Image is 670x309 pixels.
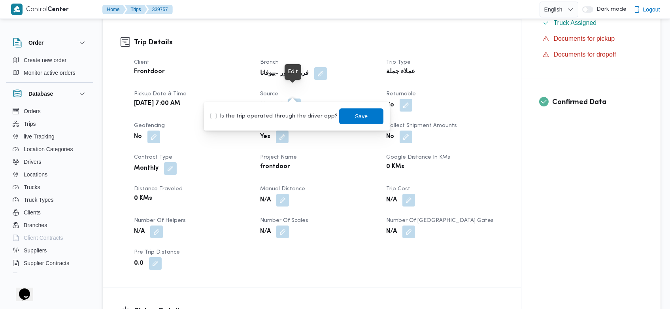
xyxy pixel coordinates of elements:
b: No [386,100,394,110]
b: فرونت دور -بيوفانا [260,69,309,78]
span: Documents for pickup [554,35,615,42]
b: N/A [386,227,397,237]
span: Returnable [386,91,416,97]
span: Geofencing [134,123,165,128]
b: N/A [134,227,145,237]
span: Collect Shipment Amounts [386,123,457,128]
button: Drivers [9,155,90,168]
span: Suppliers [24,246,47,255]
span: Project Name [260,155,297,160]
span: Documents for dropoff [554,51,616,58]
button: Database [13,89,87,99]
span: Supplier Contracts [24,258,69,268]
h3: Order [28,38,43,47]
span: Contract Type [134,155,172,160]
span: Drivers [24,157,41,167]
span: Distance Traveled [134,186,183,191]
div: Database [6,105,93,276]
button: Devices [9,269,90,282]
span: Monitor active orders [24,68,75,78]
span: Trips [24,119,36,129]
span: Number of [GEOGRAPHIC_DATA] Gates [386,218,494,223]
button: Suppliers [9,244,90,257]
span: live Tracking [24,132,55,141]
b: 0 KMs [134,194,152,203]
span: Number of Scales [260,218,308,223]
button: 339757 [146,5,173,14]
button: Truck Assigned [540,17,643,29]
b: No [134,132,142,142]
h3: Database [28,89,53,99]
button: Home [102,5,126,14]
b: frontdoor [260,162,290,172]
b: Yes [260,132,270,142]
button: Documents for dropoff [540,48,643,61]
button: Logout [630,2,663,17]
button: live Tracking [9,130,90,143]
b: Center [48,7,69,13]
button: Documents for pickup [540,32,643,45]
h3: Confirmed Data [553,97,643,108]
span: Google distance in KMs [386,155,450,160]
b: No [386,132,394,142]
b: N/A [260,195,271,205]
button: Trucks [9,181,90,193]
div: Edit [288,67,298,77]
span: Devices [24,271,43,281]
span: Orders [24,106,41,116]
span: Branch [260,60,279,65]
b: 0 KMs [386,162,404,172]
b: Manual [260,100,283,110]
span: Branches [24,220,47,230]
span: Source [260,91,278,97]
b: عملاء جملة [386,67,415,77]
h3: Trip Details [134,37,503,48]
span: Documents for pickup [554,34,615,44]
span: Location Categories [24,144,73,154]
button: Clients [9,206,90,219]
span: Trip Type [386,60,411,65]
button: Monitor active orders [9,66,90,79]
iframe: chat widget [8,277,33,301]
span: Documents for dropoff [554,50,616,59]
span: Clients [24,208,41,217]
button: Truck Types [9,193,90,206]
span: Manual Distance [260,186,305,191]
span: Dark mode [593,6,627,13]
b: [DATE] 7:00 AM [134,99,180,108]
span: Create new order [24,55,66,65]
span: Trucks [24,182,40,192]
span: Truck Assigned [554,18,597,28]
button: Supplier Contracts [9,257,90,269]
button: Trips [125,5,147,14]
span: Truck Types [24,195,53,205]
div: Order [6,54,93,82]
span: Client Contracts [24,233,63,243]
button: Create new order [9,54,90,66]
span: Logout [643,5,660,14]
button: Trips [9,118,90,130]
span: Pre Trip Distance [134,250,180,255]
span: Truck Assigned [554,19,597,26]
button: Save [339,108,383,124]
button: Branches [9,219,90,231]
b: N/A [260,227,271,237]
span: Trip Cost [386,186,410,191]
button: Locations [9,168,90,181]
button: Order [13,38,87,47]
span: Client [134,60,149,65]
b: N/A [386,195,397,205]
label: Is the trip operated through the driver app? [210,112,338,121]
button: Orders [9,105,90,118]
img: X8yXhbKr1z7QwAAAABJRU5ErkJggg== [11,4,23,15]
button: Client Contracts [9,231,90,244]
span: Locations [24,170,47,179]
button: Location Categories [9,143,90,155]
span: Pickup date & time [134,91,187,97]
span: Number of Helpers [134,218,186,223]
b: Monthly [134,164,159,173]
span: Save [355,112,368,121]
b: 0.0 [134,259,143,268]
b: Frontdoor [134,67,165,77]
